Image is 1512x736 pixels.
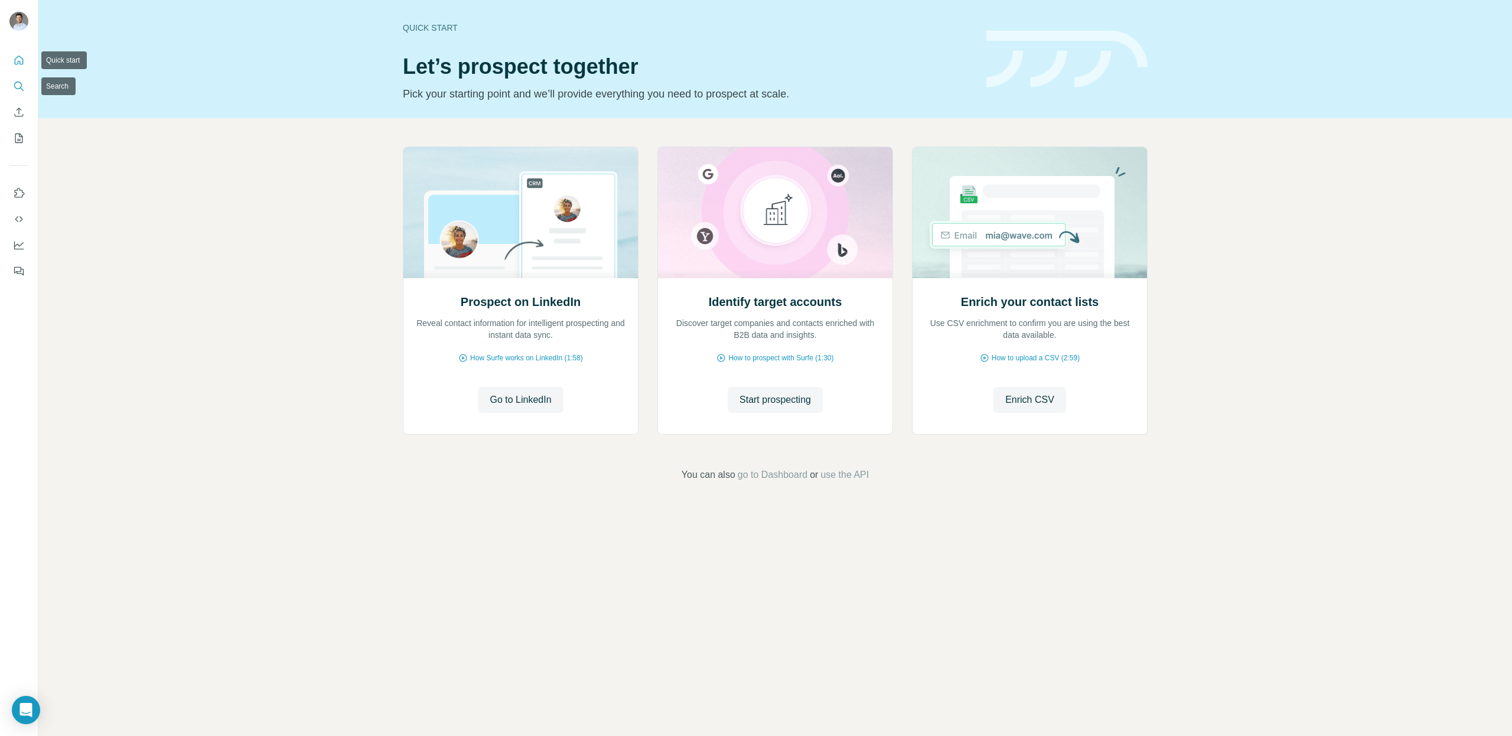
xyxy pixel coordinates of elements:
button: Feedback [9,260,28,282]
p: Use CSV enrichment to confirm you are using the best data available. [924,317,1135,341]
div: Open Intercom Messenger [12,696,40,724]
span: How to prospect with Surfe (1:30) [728,353,833,363]
button: use the API [820,468,869,482]
button: Quick start [9,50,28,71]
img: Enrich your contact lists [912,147,1148,278]
button: Go to LinkedIn [478,387,563,413]
p: Discover target companies and contacts enriched with B2B data and insights. [670,317,881,341]
button: My lists [9,128,28,149]
button: Search [9,76,28,97]
button: go to Dashboard [738,468,807,482]
img: Prospect on LinkedIn [403,147,638,278]
span: Enrich CSV [1005,393,1054,407]
p: Pick your starting point and we’ll provide everything you need to prospect at scale. [403,86,972,102]
span: Go to LinkedIn [490,393,551,407]
button: Use Surfe on LinkedIn [9,183,28,204]
div: Quick start [403,22,972,34]
span: Start prospecting [739,393,811,407]
button: Start prospecting [728,387,823,413]
span: How Surfe works on LinkedIn (1:58) [470,353,583,363]
button: Dashboard [9,235,28,256]
span: You can also [682,468,735,482]
button: Enrich CSV [993,387,1066,413]
h1: Let’s prospect together [403,55,972,79]
span: or [810,468,818,482]
img: Avatar [9,12,28,31]
p: Reveal contact information for intelligent prospecting and instant data sync. [415,317,626,341]
h2: Prospect on LinkedIn [461,294,581,310]
img: banner [986,31,1148,88]
span: How to upload a CSV (2:59) [992,353,1080,363]
button: Enrich CSV [9,102,28,123]
img: Identify target accounts [657,147,893,278]
h2: Enrich your contact lists [961,294,1099,310]
h2: Identify target accounts [709,294,842,310]
button: Use Surfe API [9,209,28,230]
